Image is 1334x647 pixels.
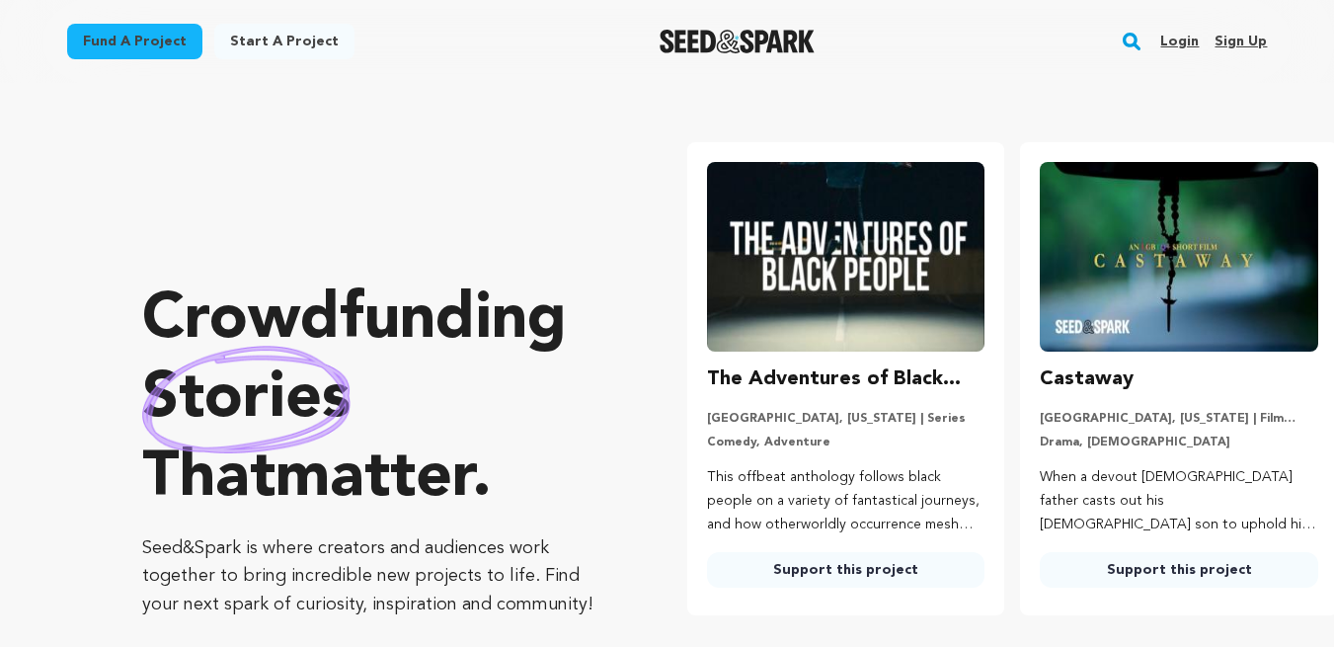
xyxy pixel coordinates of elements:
a: Start a project [214,24,354,59]
p: This offbeat anthology follows black people on a variety of fantastical journeys, and how otherwo... [707,466,985,536]
img: hand sketched image [142,346,351,453]
p: Crowdfunding that . [142,282,608,519]
a: Fund a project [67,24,202,59]
span: matter [275,447,472,511]
p: Drama, [DEMOGRAPHIC_DATA] [1040,435,1318,450]
img: The Adventures of Black People image [707,162,985,352]
a: Support this project [1040,552,1318,588]
a: Seed&Spark Homepage [660,30,815,53]
a: Support this project [707,552,985,588]
img: Seed&Spark Logo Dark Mode [660,30,815,53]
a: Login [1160,26,1199,57]
img: Castaway image [1040,162,1318,352]
a: Sign up [1215,26,1267,57]
p: [GEOGRAPHIC_DATA], [US_STATE] | Series [707,411,985,427]
p: [GEOGRAPHIC_DATA], [US_STATE] | Film Short [1040,411,1318,427]
h3: The Adventures of Black People [707,364,985,395]
h3: Castaway [1040,364,1134,395]
p: When a devout [DEMOGRAPHIC_DATA] father casts out his [DEMOGRAPHIC_DATA] son to uphold his faith,... [1040,466,1318,536]
p: Seed&Spark is where creators and audiences work together to bring incredible new projects to life... [142,534,608,619]
p: Comedy, Adventure [707,435,985,450]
